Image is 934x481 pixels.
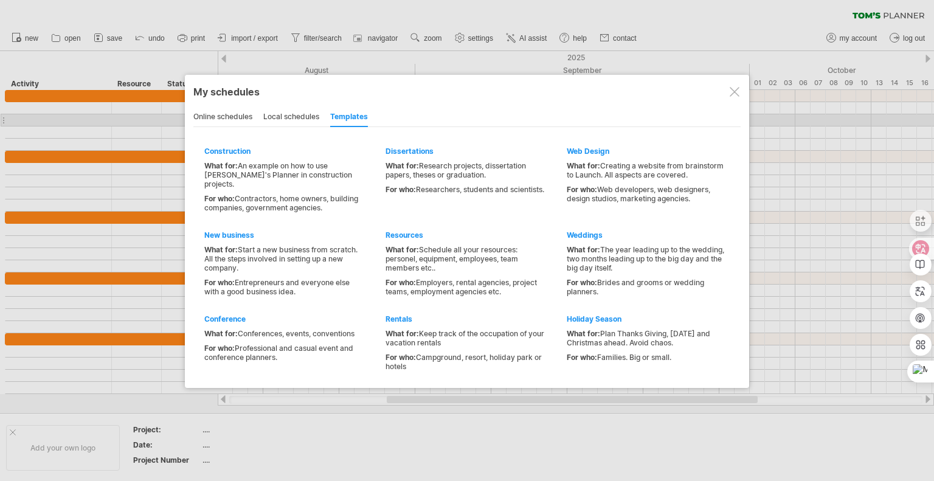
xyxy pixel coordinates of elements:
span: For who: [386,185,416,194]
span: What for: [386,329,419,338]
div: Holiday Season [567,314,725,324]
span: What for: [567,245,600,254]
div: Weddings [567,230,725,240]
div: Researchers, students and scientists. [386,185,544,194]
span: What for: [204,329,238,338]
div: Research projects, dissertation papers, theses or graduation. [386,161,544,179]
span: For who: [567,353,597,362]
span: What for: [386,161,419,170]
div: Professional and casual event and conference planners. [204,344,363,362]
div: Web developers, web designers, design studios, marketing agencies. [567,185,725,203]
span: What for: [204,245,238,254]
div: Creating a website from brainstorm to Launch. All aspects are covered. [567,161,725,179]
div: Brides and grooms or wedding planners. [567,278,725,296]
span: For who: [386,278,416,287]
div: Families. Big or small. [567,353,725,362]
div: Dissertations [386,147,544,156]
div: An example on how to use [PERSON_NAME]'s Planner in construction projects. [204,161,363,189]
span: For who: [204,278,235,287]
div: Keep track of the occupation of your vacation rentals [386,329,544,347]
span: For who: [204,194,235,203]
span: What for: [567,329,600,338]
span: For who: [567,185,597,194]
div: Conference [204,314,363,324]
div: online schedules [193,108,252,127]
div: Contractors, home owners, building companies, government agencies. [204,194,363,212]
span: What for: [386,245,419,254]
span: For who: [567,278,597,287]
div: Plan Thanks Giving, [DATE] and Christmas ahead. Avoid chaos. [567,329,725,347]
div: Start a new business from scratch. All the steps involved in setting up a new company. [204,245,363,272]
div: local schedules [263,108,319,127]
div: templates [330,108,368,127]
div: Conferences, events, conventions [204,329,363,338]
div: Campground, resort, holiday park or hotels [386,353,544,371]
div: Entrepreneurs and everyone else with a good business idea. [204,278,363,296]
div: Resources [386,230,544,240]
div: Rentals [386,314,544,324]
div: My schedules [193,86,741,98]
span: What for: [567,161,600,170]
div: Construction [204,147,363,156]
div: Web Design [567,147,725,156]
div: Schedule all your resources: personel, equipment, employees, team members etc.. [386,245,544,272]
div: The year leading up to the wedding, two months leading up to the big day and the big day itself. [567,245,725,272]
span: For who: [386,353,416,362]
span: What for: [204,161,238,170]
div: New business [204,230,363,240]
div: Employers, rental agencies, project teams, employment agencies etc. [386,278,544,296]
span: For who: [204,344,235,353]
